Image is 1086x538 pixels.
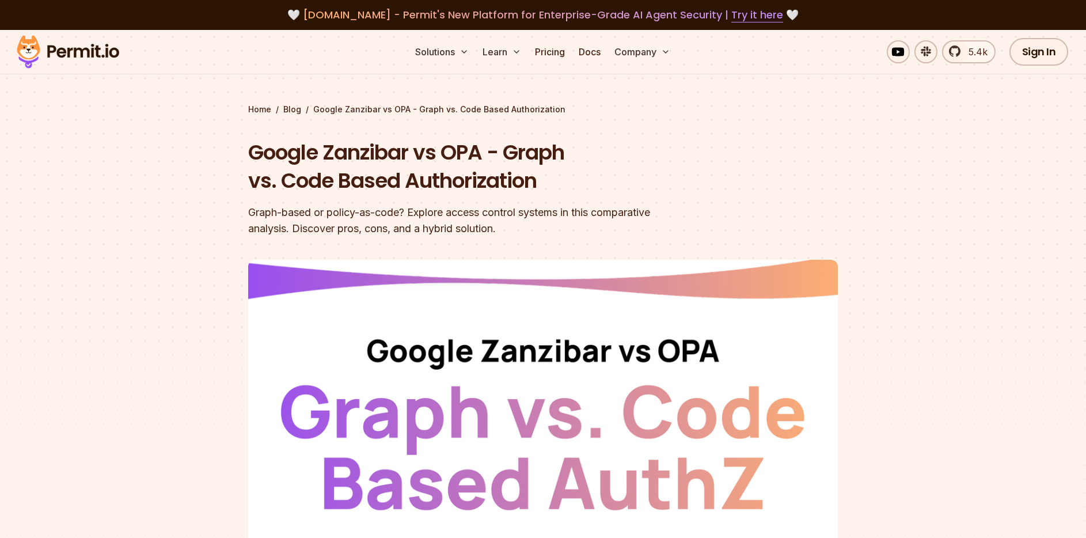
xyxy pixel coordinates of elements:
a: 5.4k [942,40,996,63]
a: Pricing [530,40,569,63]
button: Solutions [411,40,473,63]
h1: Google Zanzibar vs OPA - Graph vs. Code Based Authorization [248,138,690,195]
a: Try it here [731,7,783,22]
a: Docs [574,40,605,63]
div: Graph-based or policy-as-code? Explore access control systems in this comparative analysis. Disco... [248,204,690,237]
button: Company [610,40,675,63]
span: [DOMAIN_NAME] - Permit's New Platform for Enterprise-Grade AI Agent Security | [303,7,783,22]
a: Sign In [1009,38,1069,66]
div: / / [248,104,838,115]
a: Home [248,104,271,115]
span: 5.4k [962,45,988,59]
a: Blog [283,104,301,115]
img: Permit logo [12,32,124,71]
div: 🤍 🤍 [28,7,1058,23]
button: Learn [478,40,526,63]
